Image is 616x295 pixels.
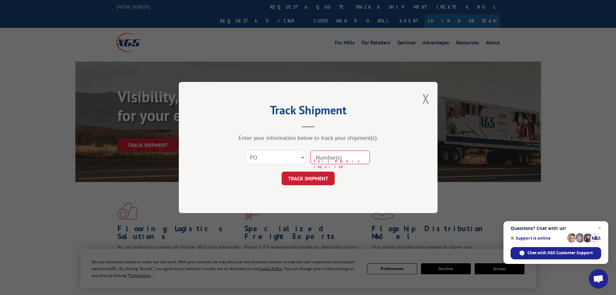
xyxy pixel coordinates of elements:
[527,250,593,256] span: Chat with XGS Customer Support
[211,134,405,142] div: Enter your information below to track your shipment(s).
[310,151,370,164] input: Number(s)
[511,247,601,259] div: Chat with XGS Customer Support
[282,172,335,185] button: TRACK SHIPMENT
[511,236,565,241] span: Support is online
[596,224,603,232] span: Close chat
[511,226,601,231] span: Questions? Chat with us!
[211,106,405,118] h2: Track Shipment
[589,269,608,289] div: Open chat
[314,159,370,169] span: This field is required
[422,90,429,107] button: Close modal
